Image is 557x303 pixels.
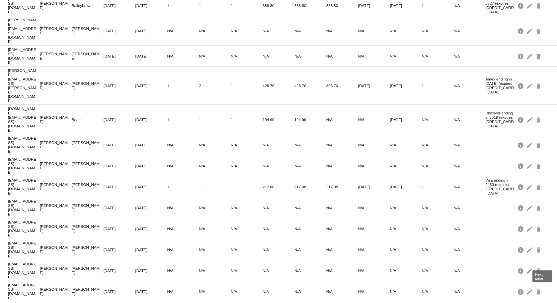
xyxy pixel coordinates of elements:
[231,225,263,232] mat-cell: N/A
[326,204,358,212] mat-cell: N/A
[231,162,263,170] mat-cell: N/A
[167,141,199,149] mat-cell: N/A
[72,243,104,255] mat-cell: [PERSON_NAME]
[358,225,390,232] mat-cell: N/A
[390,267,422,274] mat-cell: N/A
[104,288,135,295] mat-cell: [DATE]
[390,162,422,170] mat-cell: N/A
[358,162,390,170] mat-cell: N/A
[294,204,326,212] mat-cell: N/A
[453,52,485,60] mat-cell: N/A
[135,162,167,170] mat-cell: [DATE]
[72,2,104,9] mat-cell: Baileybrown
[517,182,525,192] mat-icon: info
[390,288,422,295] mat-cell: N/A
[453,141,485,149] mat-cell: N/A
[135,267,167,274] mat-cell: [DATE]
[526,224,534,234] mat-icon: edit
[72,25,104,37] mat-cell: [PERSON_NAME]
[263,52,294,60] mat-cell: N/A
[104,82,135,89] mat-cell: [DATE]
[517,203,525,213] mat-icon: info
[526,286,534,297] mat-icon: edit
[535,51,543,61] mat-icon: delete
[231,246,263,253] mat-cell: N/A
[8,218,40,239] mat-cell: [EMAIL_ADDRESS][DOMAIN_NAME]
[535,286,543,297] mat-icon: delete
[263,116,294,123] mat-cell: 194.99
[72,160,104,172] mat-cell: [PERSON_NAME]
[135,288,167,295] mat-cell: [DATE]
[294,225,326,232] mat-cell: N/A
[326,162,358,170] mat-cell: N/A
[8,176,40,197] mat-cell: [EMAIL_ADDRESS][DOMAIN_NAME]
[326,141,358,149] mat-cell: N/A
[135,2,167,9] mat-cell: [DATE]
[104,52,135,60] mat-cell: [DATE]
[231,141,263,149] mat-cell: N/A
[167,2,199,9] mat-cell: 1
[199,82,231,89] mat-cell: 2
[326,267,358,274] mat-cell: N/A
[167,225,199,232] mat-cell: N/A
[199,141,231,149] mat-cell: N/A
[294,267,326,274] mat-cell: N/A
[326,2,358,9] mat-cell: 388.80
[167,288,199,295] mat-cell: N/A
[72,223,104,234] mat-cell: [PERSON_NAME]
[167,27,199,35] mat-cell: N/A
[535,265,543,276] mat-icon: delete
[390,204,422,212] mat-cell: N/A
[326,183,358,191] mat-cell: 217.08
[453,225,485,232] mat-cell: N/A
[294,82,326,89] mat-cell: 428.76
[326,116,358,123] mat-cell: N/A
[294,2,326,9] mat-cell: 388.80
[40,243,72,255] mat-cell: [PERSON_NAME]
[358,116,390,123] mat-cell: N/A
[294,183,326,191] mat-cell: 217.08
[294,116,326,123] mat-cell: 194.99
[167,183,199,191] mat-cell: 1
[167,267,199,274] mat-cell: N/A
[40,79,72,91] mat-cell: [PERSON_NAME]
[422,141,453,149] mat-cell: N/A
[422,267,453,274] mat-cell: N/A
[231,183,263,191] mat-cell: 1
[104,141,135,149] mat-cell: [DATE]
[526,26,534,36] mat-icon: edit
[135,52,167,60] mat-cell: [DATE]
[453,27,485,35] mat-cell: N/A
[167,116,199,123] mat-cell: 1
[390,27,422,35] mat-cell: N/A
[326,288,358,295] mat-cell: N/A
[40,223,72,234] mat-cell: [PERSON_NAME]
[358,27,390,35] mat-cell: N/A
[231,204,263,212] mat-cell: N/A
[72,116,104,123] mat-cell: Beach
[453,267,485,274] mat-cell: N/A
[263,225,294,232] mat-cell: N/A
[358,246,390,253] mat-cell: N/A
[199,225,231,232] mat-cell: N/A
[167,204,199,212] mat-cell: N/A
[535,0,543,11] mat-icon: delete
[231,82,263,89] mat-cell: 1
[167,246,199,253] mat-cell: N/A
[72,202,104,214] mat-cell: [PERSON_NAME]
[231,288,263,295] mat-cell: N/A
[358,288,390,295] mat-cell: N/A
[326,52,358,60] mat-cell: N/A
[167,82,199,89] mat-cell: 1
[517,80,525,91] mat-icon: info
[535,224,543,234] mat-icon: delete
[231,267,263,274] mat-cell: N/A
[517,140,525,150] mat-icon: info
[422,52,453,60] mat-cell: N/A
[72,264,104,276] mat-cell: [PERSON_NAME]
[135,183,167,191] mat-cell: [DATE]
[517,161,525,171] mat-icon: info
[231,52,263,60] mat-cell: N/A
[199,116,231,123] mat-cell: 1
[135,82,167,89] mat-cell: [DATE]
